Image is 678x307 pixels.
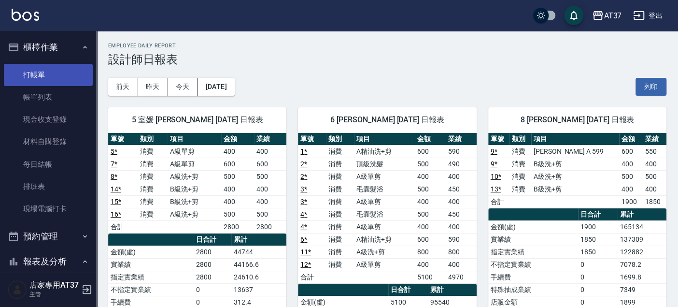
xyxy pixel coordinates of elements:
[643,195,666,208] td: 1850
[415,133,446,146] th: 金額
[168,195,221,208] td: B級洗+剪
[254,220,287,233] td: 2800
[619,158,643,170] td: 400
[298,133,476,284] table: a dense table
[168,78,198,96] button: 今天
[531,133,619,146] th: 項目
[168,133,221,146] th: 項目
[326,246,354,258] td: 消費
[509,158,531,170] td: 消費
[221,183,254,195] td: 400
[120,115,275,125] span: 5 室媛 [PERSON_NAME] [DATE] 日報表
[509,183,531,195] td: 消費
[231,258,286,271] td: 44166.6
[221,170,254,183] td: 500
[446,208,477,220] td: 450
[428,284,477,296] th: 累計
[194,258,231,271] td: 2800
[619,195,643,208] td: 1900
[354,208,415,220] td: 毛囊髮浴
[221,133,254,146] th: 金額
[194,283,231,296] td: 0
[500,115,655,125] span: 8 [PERSON_NAME] [DATE] 日報表
[446,133,477,146] th: 業績
[446,170,477,183] td: 400
[446,158,477,170] td: 490
[578,283,618,296] td: 0
[326,170,354,183] td: 消費
[108,220,138,233] td: 合計
[354,183,415,195] td: 毛囊髮浴
[618,246,666,258] td: 122882
[488,220,578,233] td: 金額(虛)
[629,7,666,25] button: 登出
[168,158,221,170] td: A級單剪
[354,220,415,233] td: A級單剪
[636,78,666,96] button: 列印
[108,133,286,234] table: a dense table
[415,195,446,208] td: 400
[618,208,666,221] th: 累計
[231,234,286,246] th: 累計
[221,195,254,208] td: 400
[488,133,510,146] th: 單號
[588,6,625,26] button: AT37
[108,78,138,96] button: 前天
[415,220,446,233] td: 400
[298,133,326,146] th: 單號
[254,158,287,170] td: 600
[446,183,477,195] td: 450
[446,195,477,208] td: 400
[618,283,666,296] td: 7349
[138,183,167,195] td: 消費
[578,208,618,221] th: 日合計
[108,133,138,146] th: 單號
[509,170,531,183] td: 消費
[108,53,666,66] h3: 設計師日報表
[488,246,578,258] td: 指定實業績
[488,283,578,296] td: 特殊抽成業績
[618,258,666,271] td: 7078.2
[446,246,477,258] td: 800
[254,195,287,208] td: 400
[326,145,354,158] td: 消費
[531,183,619,195] td: B級洗+剪
[618,220,666,233] td: 165134
[643,183,666,195] td: 400
[254,145,287,158] td: 400
[29,290,79,299] p: 主管
[578,258,618,271] td: 0
[168,183,221,195] td: B級洗+剪
[4,224,93,249] button: 預約管理
[354,246,415,258] td: A級洗+剪
[138,145,167,158] td: 消費
[446,145,477,158] td: 590
[415,145,446,158] td: 600
[326,258,354,271] td: 消費
[108,246,194,258] td: 金額(虛)
[138,78,168,96] button: 昨天
[488,271,578,283] td: 手續費
[29,280,79,290] h5: 店家專用AT37
[194,234,231,246] th: 日合計
[108,43,666,49] h2: Employee Daily Report
[354,258,415,271] td: A級單剪
[254,208,287,220] td: 500
[138,158,167,170] td: 消費
[168,208,221,220] td: A級洗+剪
[138,170,167,183] td: 消費
[168,170,221,183] td: A級洗+剪
[354,145,415,158] td: A精油洗+剪
[619,183,643,195] td: 400
[415,258,446,271] td: 400
[4,175,93,198] a: 排班表
[578,271,618,283] td: 0
[108,283,194,296] td: 不指定實業績
[388,284,428,296] th: 日合計
[488,258,578,271] td: 不指定實業績
[415,208,446,220] td: 500
[298,271,326,283] td: 合計
[446,220,477,233] td: 400
[509,145,531,158] td: 消費
[619,145,643,158] td: 600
